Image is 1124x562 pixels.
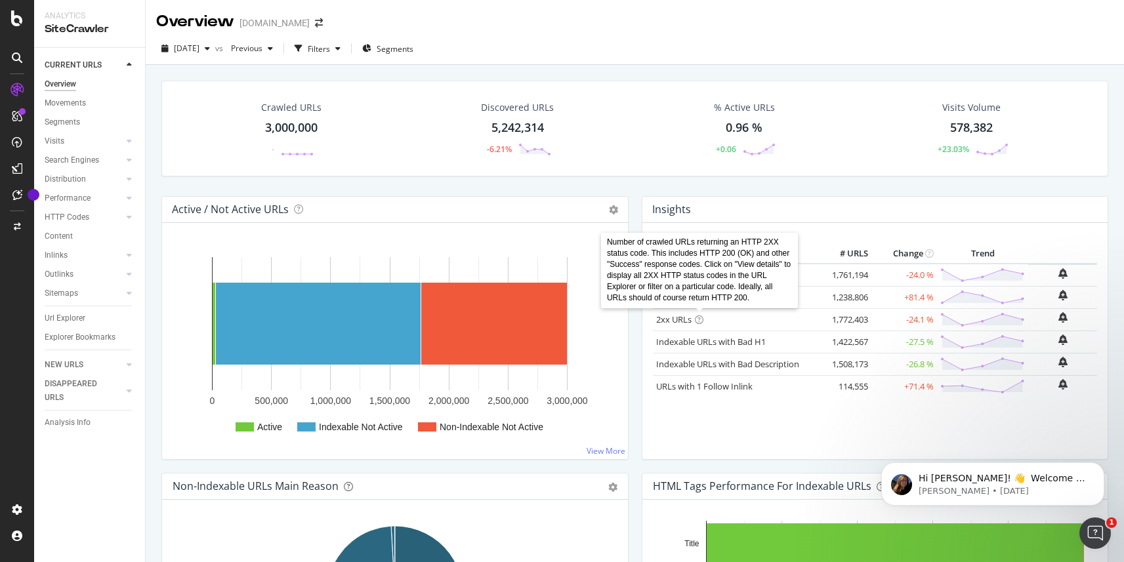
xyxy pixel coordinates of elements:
[45,268,73,281] div: Outlinks
[261,101,322,114] div: Crawled URLs
[265,119,318,136] div: 3,000,000
[45,115,80,129] div: Segments
[45,249,68,262] div: Inlinks
[716,144,736,155] div: +0.06
[369,395,410,406] text: 1,500,000
[428,395,469,406] text: 2,000,000
[653,479,871,492] div: HTML Tags Performance for Indexable URLs
[45,331,115,344] div: Explorer Bookmarks
[652,201,691,218] h4: Insights
[871,244,937,264] th: Change
[45,153,99,167] div: Search Engines
[315,18,323,28] div: arrow-right-arrow-left
[45,331,136,344] a: Explorer Bookmarks
[819,331,871,353] td: 1,422,567
[319,422,403,432] text: Indexable Not Active
[28,189,39,201] div: Tooltip anchor
[608,483,617,492] div: gear
[819,264,871,287] td: 1,761,194
[173,244,617,449] svg: A chart.
[357,38,419,59] button: Segments
[491,119,544,136] div: 5,242,314
[45,311,85,325] div: Url Explorer
[1058,334,1068,345] div: bell-plus
[45,96,86,110] div: Movements
[714,101,775,114] div: % Active URLs
[601,233,798,308] div: Number of crawled URLs returning an HTTP 2XX status code. This includes HTTP 200 (OK) and other "...
[656,336,766,348] a: Indexable URLs with Bad H1
[45,191,91,205] div: Performance
[45,77,136,91] a: Overview
[45,58,123,72] a: CURRENT URLS
[45,22,135,37] div: SiteCrawler
[226,38,278,59] button: Previous
[45,153,123,167] a: Search Engines
[950,119,993,136] div: 578,382
[45,377,111,405] div: DISAPPEARED URLS
[1079,517,1111,549] iframe: Intercom live chat
[45,172,123,186] a: Distribution
[871,308,937,331] td: -24.1 %
[871,286,937,308] td: +81.4 %
[45,115,136,129] a: Segments
[45,134,123,148] a: Visits
[871,353,937,375] td: -26.8 %
[684,539,699,548] text: Title
[45,191,123,205] a: Performance
[45,211,89,224] div: HTTP Codes
[871,375,937,397] td: +71.4 %
[239,16,310,30] div: [DOMAIN_NAME]
[172,201,289,218] h4: Active / Not Active URLs
[938,144,969,155] div: +23.03%
[819,353,871,375] td: 1,508,173
[1058,357,1068,367] div: bell-plus
[308,43,330,54] div: Filters
[215,43,226,54] span: vs
[871,264,937,287] td: -24.0 %
[656,380,753,392] a: URLs with 1 Follow Inlink
[1106,517,1117,528] span: 1
[656,358,799,370] a: Indexable URLs with Bad Description
[871,331,937,353] td: -27.5 %
[726,119,762,136] div: 0.96 %
[1058,379,1068,390] div: bell-plus
[45,358,123,372] a: NEW URLS
[819,308,871,331] td: 1,772,403
[45,268,123,281] a: Outlinks
[255,395,288,406] text: 500,000
[609,205,618,214] i: Options
[656,313,692,325] a: 2xx URLs
[45,211,123,224] a: HTTP Codes
[937,244,1028,264] th: Trend
[272,144,274,155] div: -
[173,479,339,492] div: Non-Indexable URLs Main Reason
[45,358,83,372] div: NEW URLS
[226,43,262,54] span: Previous
[45,416,136,430] a: Analysis Info
[440,422,543,432] text: Non-Indexable Not Active
[377,43,413,54] span: Segments
[587,445,625,456] a: View More
[819,286,871,308] td: 1,238,806
[45,134,64,148] div: Visits
[310,395,351,406] text: 1,000,000
[45,230,136,243] a: Content
[45,287,123,300] a: Sitemaps
[174,43,199,54] span: 2025 Aug. 24th
[488,395,528,406] text: 2,500,000
[45,377,123,405] a: DISAPPEARED URLS
[819,244,871,264] th: # URLS
[45,96,136,110] a: Movements
[289,38,346,59] button: Filters
[547,395,587,406] text: 3,000,000
[45,311,136,325] a: Url Explorer
[942,101,1001,114] div: Visits Volume
[156,38,215,59] button: [DATE]
[45,58,102,72] div: CURRENT URLS
[210,395,215,406] text: 0
[45,249,123,262] a: Inlinks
